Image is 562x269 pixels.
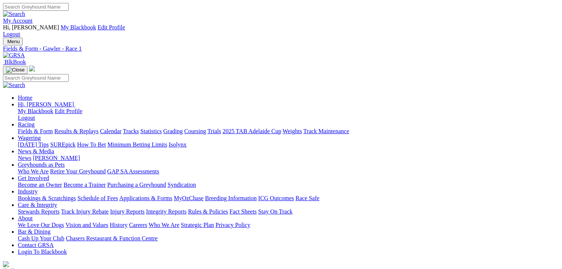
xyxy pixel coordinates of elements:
[18,135,41,141] a: Wagering
[207,128,221,134] a: Trials
[230,208,257,215] a: Fact Sheets
[149,222,179,228] a: Who We Are
[110,208,144,215] a: Injury Reports
[181,222,214,228] a: Strategic Plan
[18,182,559,188] div: Get Involved
[3,17,33,24] a: My Account
[222,128,281,134] a: 2025 TAB Adelaide Cup
[18,202,57,208] a: Care & Integrity
[18,108,559,121] div: Hi, [PERSON_NAME]
[18,148,54,154] a: News & Media
[3,3,69,11] input: Search
[65,222,108,228] a: Vision and Values
[3,74,69,82] input: Search
[18,182,62,188] a: Become an Owner
[29,65,35,71] img: logo-grsa-white.png
[169,141,186,148] a: Isolynx
[18,188,38,195] a: Industry
[3,52,25,59] img: GRSA
[100,128,121,134] a: Calendar
[3,82,25,89] img: Search
[3,31,20,37] a: Logout
[163,128,183,134] a: Grading
[283,128,302,134] a: Weights
[18,235,64,241] a: Cash Up Your Club
[77,195,118,201] a: Schedule of Fees
[3,24,59,31] span: Hi, [PERSON_NAME]
[98,24,125,31] a: Edit Profile
[55,108,82,114] a: Edit Profile
[3,59,26,65] a: BlkBook
[184,128,206,134] a: Coursing
[18,101,75,108] a: Hi, [PERSON_NAME]
[107,141,167,148] a: Minimum Betting Limits
[18,222,64,228] a: We Love Our Dogs
[61,208,108,215] a: Track Injury Rebate
[50,168,106,174] a: Retire Your Greyhound
[18,95,32,101] a: Home
[123,128,139,134] a: Tracks
[3,11,25,17] img: Search
[18,242,53,248] a: Contact GRSA
[64,182,106,188] a: Become a Trainer
[107,168,159,174] a: GAP SA Assessments
[18,195,559,202] div: Industry
[18,128,559,135] div: Racing
[18,108,53,114] a: My Blackbook
[3,261,9,267] img: logo-grsa-white.png
[18,235,559,242] div: Bar & Dining
[18,215,33,221] a: About
[119,195,172,201] a: Applications & Forms
[3,38,23,45] button: Toggle navigation
[18,115,35,121] a: Logout
[18,175,49,181] a: Get Involved
[18,228,51,235] a: Bar & Dining
[215,222,250,228] a: Privacy Policy
[174,195,204,201] a: MyOzChase
[18,168,49,174] a: Who We Are
[6,67,25,73] img: Close
[77,141,106,148] a: How To Bet
[303,128,349,134] a: Track Maintenance
[18,208,559,215] div: Care & Integrity
[18,208,59,215] a: Stewards Reports
[54,128,98,134] a: Results & Replays
[18,195,76,201] a: Bookings & Scratchings
[7,39,20,44] span: Menu
[33,155,80,161] a: [PERSON_NAME]
[258,208,292,215] a: Stay On Track
[258,195,294,201] a: ICG Outcomes
[18,141,559,148] div: Wagering
[168,182,196,188] a: Syndication
[18,101,74,108] span: Hi, [PERSON_NAME]
[18,161,65,168] a: Greyhounds as Pets
[4,59,26,65] span: BlkBook
[18,249,67,255] a: Login To Blackbook
[3,45,559,52] a: Fields & Form - Gawler - Race 1
[140,128,162,134] a: Statistics
[18,121,35,128] a: Racing
[146,208,186,215] a: Integrity Reports
[50,141,75,148] a: SUREpick
[61,24,96,31] a: My Blackbook
[18,141,49,148] a: [DATE] Tips
[18,222,559,228] div: About
[107,182,166,188] a: Purchasing a Greyhound
[205,195,257,201] a: Breeding Information
[18,128,53,134] a: Fields & Form
[188,208,228,215] a: Rules & Policies
[110,222,127,228] a: History
[66,235,157,241] a: Chasers Restaurant & Function Centre
[295,195,319,201] a: Race Safe
[3,66,27,74] button: Toggle navigation
[18,155,31,161] a: News
[3,24,559,38] div: My Account
[18,155,559,161] div: News & Media
[18,168,559,175] div: Greyhounds as Pets
[129,222,147,228] a: Careers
